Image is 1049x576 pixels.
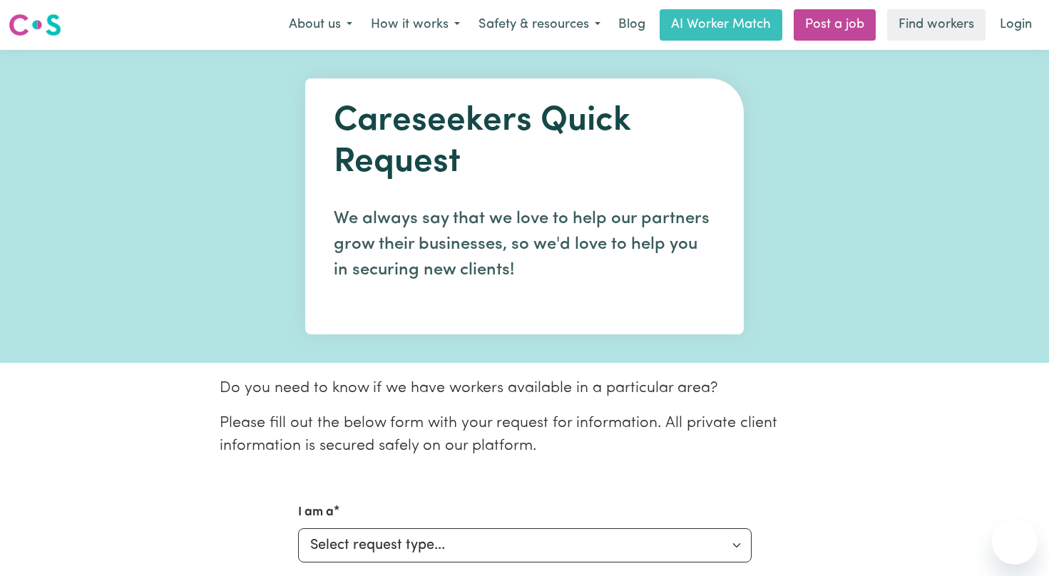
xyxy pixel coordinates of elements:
[610,9,654,41] a: Blog
[9,9,61,41] a: Careseekers logo
[991,9,1040,41] a: Login
[660,9,782,41] a: AI Worker Match
[298,503,334,522] label: I am a
[220,377,830,400] p: Do you need to know if we have workers available in a particular area?
[362,10,469,40] button: How it works
[334,101,715,183] h1: Careseekers Quick Request
[794,9,876,41] a: Post a job
[334,206,715,283] p: We always say that we love to help our partners grow their businesses, so we'd love to help you i...
[887,9,986,41] a: Find workers
[469,10,610,40] button: Safety & resources
[280,10,362,40] button: About us
[9,12,61,38] img: Careseekers logo
[992,519,1038,565] iframe: Button to launch messaging window
[220,412,830,458] p: Please fill out the below form with your request for information. All private client information ...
